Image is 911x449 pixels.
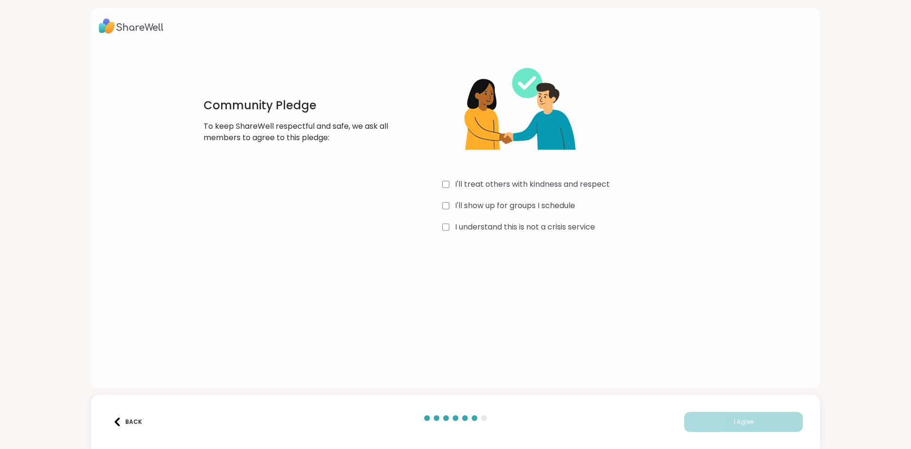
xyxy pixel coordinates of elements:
span: I Agree [734,418,753,426]
label: I'll treat others with kindness and respect [455,179,610,190]
label: I'll show up for groups I schedule [455,200,575,211]
label: I understand this is not a crisis service [455,221,595,233]
div: Back [113,418,142,426]
h1: Community Pledge [204,98,393,113]
button: Back [108,412,146,432]
button: I Agree [684,412,803,432]
img: ShareWell Logo [99,15,164,37]
p: To keep ShareWell respectful and safe, we ask all members to agree to this pledge: [204,121,393,143]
